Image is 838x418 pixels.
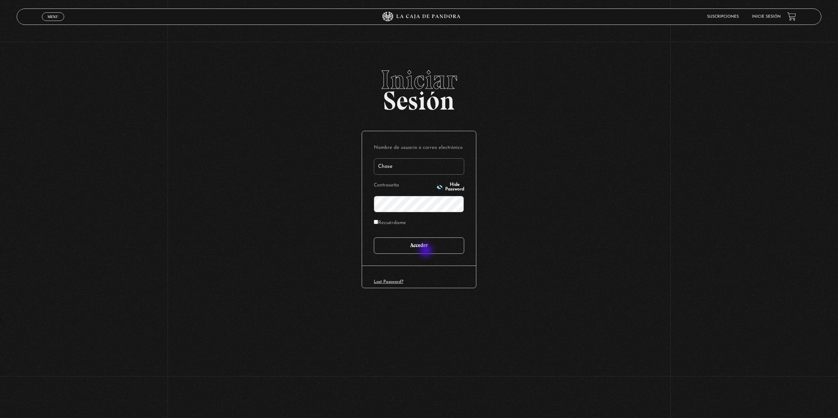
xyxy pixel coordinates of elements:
[787,12,796,21] a: View your shopping cart
[47,15,58,19] span: Menu
[707,15,739,19] a: Suscripciones
[374,181,434,191] label: Contraseña
[17,67,821,109] h2: Sesión
[17,67,821,93] span: Iniciar
[374,143,464,153] label: Nombre de usuario o correo electrónico
[752,15,781,19] a: Inicie sesión
[374,237,464,254] input: Acceder
[374,218,406,228] label: Recuérdame
[374,280,403,284] a: Lost Password?
[46,20,61,25] span: Cerrar
[436,183,464,192] button: Hide Password
[445,183,464,192] span: Hide Password
[374,220,378,224] input: Recuérdame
